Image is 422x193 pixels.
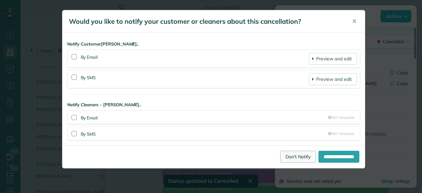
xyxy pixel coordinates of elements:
span: ✕ [352,17,357,25]
h5: Would you like to notify your customer or cleaners about this cancellation? [69,17,343,26]
div: By Email [81,113,328,121]
a: Edit Template [328,115,354,120]
strong: Notify Cleaners - [PERSON_NAME].. [67,102,360,108]
a: Preview and edit [309,73,357,85]
a: Edit Template [328,131,354,136]
strong: Notify Customer[PERSON_NAME].. [67,41,360,47]
a: Preview and edit [309,53,357,65]
a: Don't Notify [280,151,316,163]
div: By SMS [81,73,309,85]
div: By Email [81,53,309,65]
div: By SMS [81,130,328,137]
